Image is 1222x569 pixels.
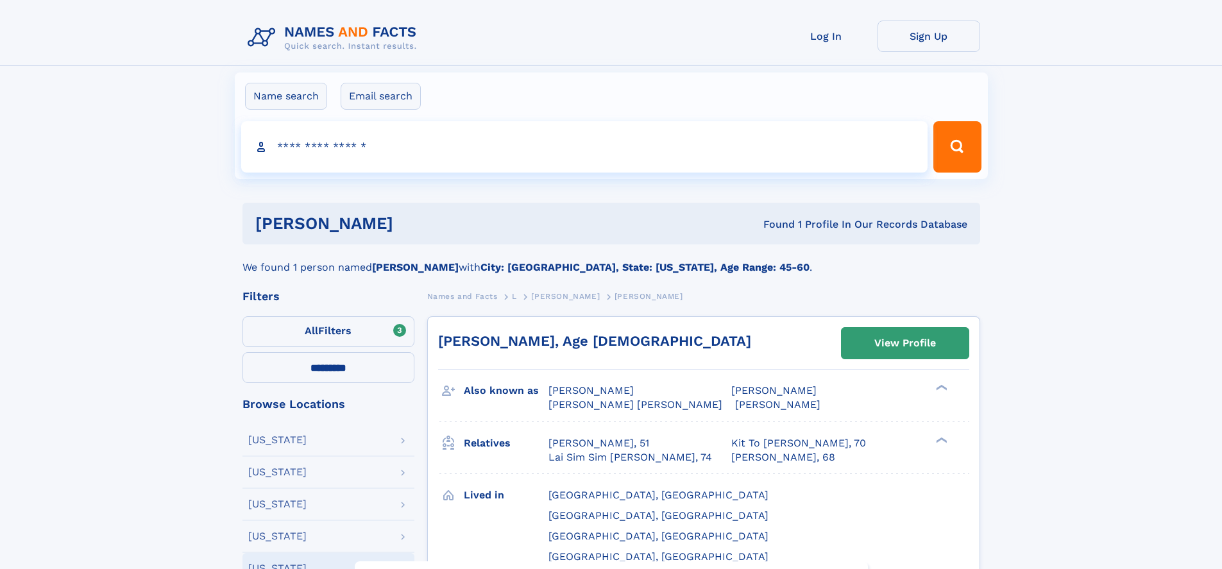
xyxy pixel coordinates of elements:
[531,288,600,304] a: [PERSON_NAME]
[548,398,722,411] span: [PERSON_NAME] [PERSON_NAME]
[248,531,307,541] div: [US_STATE]
[242,21,427,55] img: Logo Names and Facts
[427,288,498,304] a: Names and Facts
[548,530,768,542] span: [GEOGRAPHIC_DATA], [GEOGRAPHIC_DATA]
[731,450,835,464] a: [PERSON_NAME], 68
[933,121,981,173] button: Search Button
[464,380,548,402] h3: Also known as
[464,484,548,506] h3: Lived in
[245,83,327,110] label: Name search
[842,328,969,359] a: View Profile
[248,435,307,445] div: [US_STATE]
[578,217,967,232] div: Found 1 Profile In Our Records Database
[438,333,751,349] a: [PERSON_NAME], Age [DEMOGRAPHIC_DATA]
[548,509,768,522] span: [GEOGRAPHIC_DATA], [GEOGRAPHIC_DATA]
[933,384,948,392] div: ❯
[242,291,414,302] div: Filters
[731,436,866,450] a: Kit To [PERSON_NAME], 70
[548,550,768,563] span: [GEOGRAPHIC_DATA], [GEOGRAPHIC_DATA]
[548,436,649,450] a: [PERSON_NAME], 51
[242,398,414,410] div: Browse Locations
[248,467,307,477] div: [US_STATE]
[615,292,683,301] span: [PERSON_NAME]
[464,432,548,454] h3: Relatives
[775,21,878,52] a: Log In
[548,450,712,464] a: Lai Sim Sim [PERSON_NAME], 74
[512,292,517,301] span: L
[241,121,928,173] input: search input
[933,436,948,444] div: ❯
[305,325,318,337] span: All
[372,261,459,273] b: [PERSON_NAME]
[878,21,980,52] a: Sign Up
[341,83,421,110] label: Email search
[548,489,768,501] span: [GEOGRAPHIC_DATA], [GEOGRAPHIC_DATA]
[512,288,517,304] a: L
[242,316,414,347] label: Filters
[874,328,936,358] div: View Profile
[735,398,820,411] span: [PERSON_NAME]
[731,384,817,396] span: [PERSON_NAME]
[480,261,810,273] b: City: [GEOGRAPHIC_DATA], State: [US_STATE], Age Range: 45-60
[531,292,600,301] span: [PERSON_NAME]
[248,499,307,509] div: [US_STATE]
[255,216,579,232] h1: [PERSON_NAME]
[548,384,634,396] span: [PERSON_NAME]
[242,244,980,275] div: We found 1 person named with .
